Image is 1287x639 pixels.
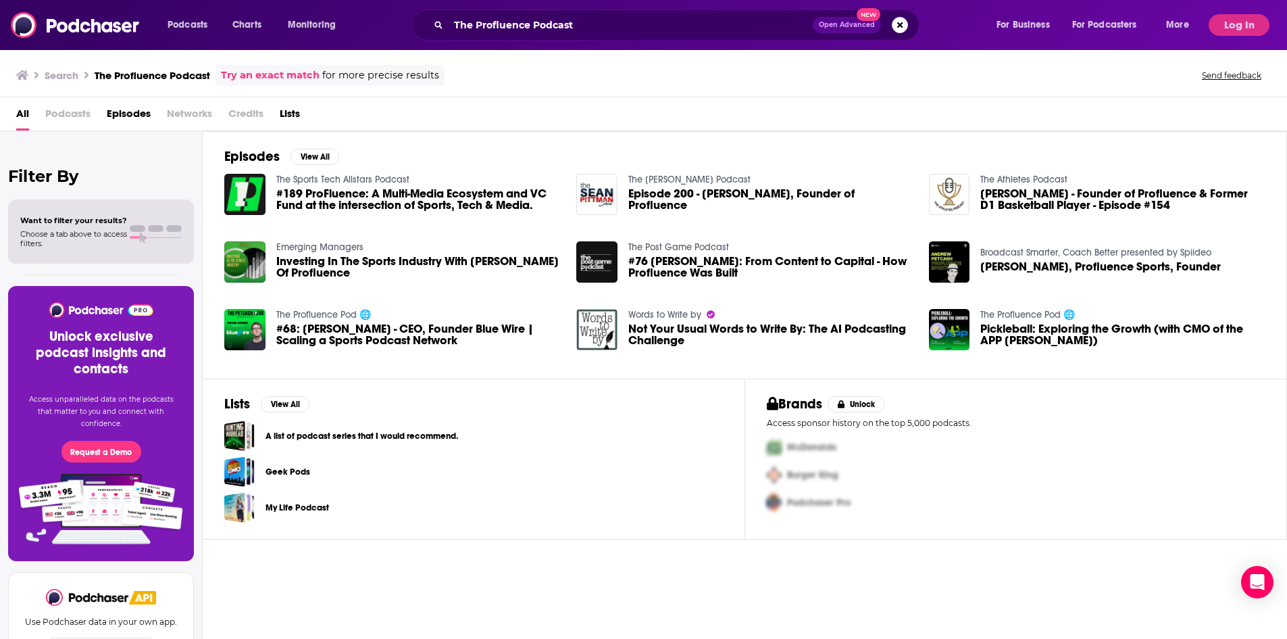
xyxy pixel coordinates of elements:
a: Try an exact match [221,68,320,83]
a: Emerging Managers [276,241,363,253]
a: #76 Andrew Petcash: From Content to Capital - How Profluence Was Built [628,256,913,279]
span: Networks [167,103,212,131]
a: Andrew Petcash - Founder of Profluence & Former D1 Basketball Player - Episode #154 [980,188,1265,211]
img: #189 ProFluence: A Multi-Media Ecosystem and VC Fund at the intersection of Sports, Tech & Media. [224,174,266,215]
span: Burger King [787,469,838,481]
span: Want to filter your results? [20,216,127,225]
span: For Business [996,16,1050,34]
span: #76 [PERSON_NAME]: From Content to Capital - How Profluence Was Built [628,256,913,279]
h2: Lists [224,396,250,412]
img: #68: Kevin Jones - CEO, Founder Blue Wire | Scaling a Sports Podcast Network [224,309,266,350]
a: Andrew Petcash, Profluence Sports, Founder [980,261,1221,273]
a: Geek Pods [266,465,310,479]
a: A list of podcast series that I would recommend. [266,429,458,444]
img: Investing In The Sports Industry With Andrew Petcash Of Profluence [224,241,266,283]
a: My Life Podcast [266,500,329,515]
span: New [857,8,881,21]
button: open menu [1063,14,1157,36]
button: open menu [158,14,225,36]
img: Pro Features [14,473,188,545]
a: The Post Game Podcast [628,241,729,253]
input: Search podcasts, credits, & more... [449,14,813,36]
img: #76 Andrew Petcash: From Content to Capital - How Profluence Was Built [576,241,617,283]
button: Open AdvancedNew [813,17,881,33]
a: Words to Write by [628,309,701,321]
span: [PERSON_NAME], Profluence Sports, Founder [980,261,1221,273]
a: The Sean Pittman Podcast [628,174,751,185]
a: Lists [280,103,300,131]
span: Podcasts [45,103,91,131]
div: Open Intercom Messenger [1241,566,1273,598]
a: A list of podcast series that I would recommend. [224,421,255,451]
a: The Profluence Pod 🌐 [980,309,1075,321]
img: Podchaser - Follow, Share and Rate Podcasts [46,589,130,606]
img: First Pro Logo [761,433,787,461]
span: Monitoring [288,16,336,34]
img: Not Your Usual Words to Write By: The AI Podcasting Challenge [576,309,617,350]
button: View All [291,149,339,165]
span: Charts [232,16,261,34]
a: My Life Podcast [224,492,255,523]
a: The Profluence Pod 🌐 [276,309,371,321]
a: Pickleball: Exploring the Growth (with CMO of the APP Tom Webb) [980,323,1265,346]
h2: Brands [767,396,823,412]
span: Choose a tab above to access filters. [20,229,127,248]
p: Use Podchaser data in your own app. [25,617,177,627]
a: Episode 200 - Andrew Petcash, Founder of Profluence [628,188,913,211]
img: Andrew Petcash - Founder of Profluence & Former D1 Basketball Player - Episode #154 [929,174,970,215]
span: #68: [PERSON_NAME] - CEO, Founder Blue Wire | Scaling a Sports Podcast Network [276,323,561,346]
span: Investing In The Sports Industry With [PERSON_NAME] Of Profluence [276,256,561,279]
img: Podchaser - Follow, Share and Rate Podcasts [11,12,141,38]
a: EpisodesView All [224,148,339,165]
button: Send feedback [1198,70,1265,81]
span: More [1166,16,1189,34]
h3: Unlock exclusive podcast insights and contacts [24,329,178,377]
a: ListsView All [224,396,309,412]
span: for more precise results [322,68,439,83]
a: Investing In The Sports Industry With Andrew Petcash Of Profluence [276,256,561,279]
a: Broadcast Smarter, Coach Better presented by Spiideo [980,247,1211,258]
img: Third Pro Logo [761,489,787,517]
button: open menu [1157,14,1206,36]
span: Pickleball: Exploring the Growth (with CMO of the APP [PERSON_NAME]) [980,323,1265,346]
h3: The Profluence Podcast [95,69,210,82]
button: Request a Demo [61,441,141,463]
img: Episode 200 - Andrew Petcash, Founder of Profluence [576,174,617,215]
img: Pickleball: Exploring the Growth (with CMO of the APP Tom Webb) [929,309,970,350]
a: #68: Kevin Jones - CEO, Founder Blue Wire | Scaling a Sports Podcast Network [276,323,561,346]
h3: Search [45,69,78,82]
span: For Podcasters [1072,16,1137,34]
a: The Sports Tech Allstars Podcast [276,174,409,185]
img: Second Pro Logo [761,461,787,489]
div: Search podcasts, credits, & more... [424,9,932,41]
a: The Athletes Podcast [980,174,1067,185]
span: Credits [228,103,263,131]
p: Access sponsor history on the top 5,000 podcasts. [767,418,1265,428]
img: Podchaser API banner [129,591,156,605]
span: Open Advanced [819,22,875,28]
a: Episodes [107,103,151,131]
button: Unlock [828,396,885,412]
img: Andrew Petcash, Profluence Sports, Founder [929,241,970,283]
span: Podchaser Pro [787,497,851,508]
button: open menu [278,14,353,36]
span: All [16,103,29,131]
a: Geek Pods [224,456,255,487]
a: Not Your Usual Words to Write By: The AI Podcasting Challenge [628,323,913,346]
h2: Filter By [8,166,194,186]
